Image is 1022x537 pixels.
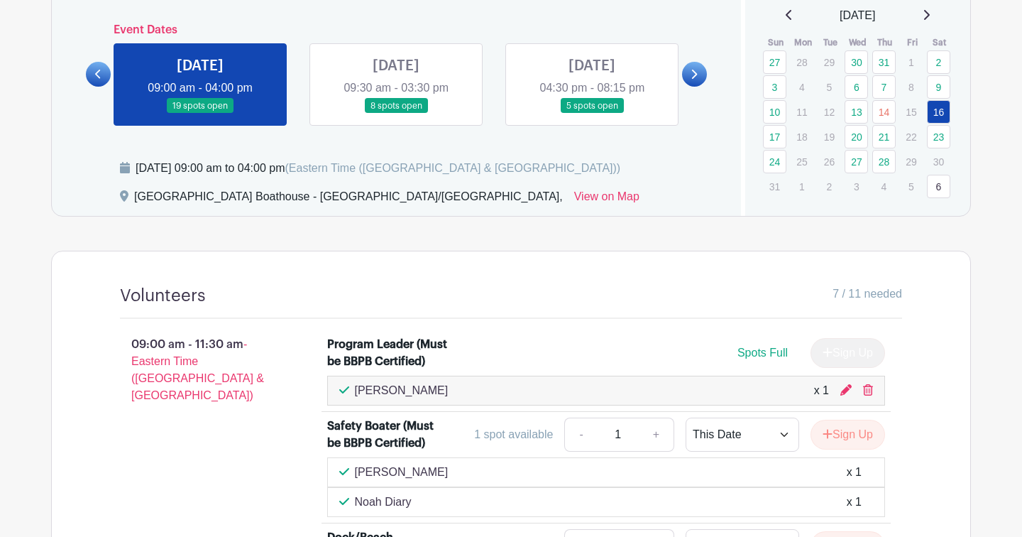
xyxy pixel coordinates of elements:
[818,101,841,123] p: 12
[818,126,841,148] p: 19
[355,494,412,511] p: Noah Diary
[327,418,450,452] div: Safety Boater (Must be BBPB Certified)
[927,175,950,198] a: 6
[737,347,788,359] span: Spots Full
[899,76,923,98] p: 8
[927,100,950,124] a: 16
[817,36,845,50] th: Tue
[845,50,868,74] a: 30
[818,76,841,98] p: 5
[927,75,950,99] a: 9
[355,464,449,481] p: [PERSON_NAME]
[120,286,206,306] h4: Volunteers
[762,36,790,50] th: Sun
[926,36,954,50] th: Sat
[899,36,926,50] th: Fri
[899,126,923,148] p: 22
[639,418,674,452] a: +
[574,188,639,211] a: View on Map
[872,50,896,74] a: 31
[355,382,449,399] p: [PERSON_NAME]
[845,100,868,124] a: 13
[927,50,950,74] a: 2
[845,150,868,173] a: 27
[845,175,868,197] p: 3
[136,160,620,177] div: [DATE] 09:00 am to 04:00 pm
[474,426,553,443] div: 1 spot available
[111,23,682,37] h6: Event Dates
[847,464,862,481] div: x 1
[927,151,950,173] p: 30
[285,162,620,174] span: (Eastern Time ([GEOGRAPHIC_DATA] & [GEOGRAPHIC_DATA]))
[872,75,896,99] a: 7
[840,7,875,24] span: [DATE]
[872,36,899,50] th: Thu
[131,338,264,401] span: - Eastern Time ([GEOGRAPHIC_DATA] & [GEOGRAPHIC_DATA])
[763,125,786,148] a: 17
[845,125,868,148] a: 20
[872,125,896,148] a: 21
[790,151,813,173] p: 25
[763,75,786,99] a: 3
[790,101,813,123] p: 11
[872,175,896,197] p: 4
[763,175,786,197] p: 31
[899,51,923,73] p: 1
[134,188,563,211] div: [GEOGRAPHIC_DATA] Boathouse - [GEOGRAPHIC_DATA]/[GEOGRAPHIC_DATA],
[790,175,813,197] p: 1
[845,75,868,99] a: 6
[872,100,896,124] a: 14
[833,286,902,303] span: 7 / 11 needed
[811,420,885,450] button: Sign Up
[872,150,896,173] a: 28
[899,151,923,173] p: 29
[327,336,450,370] div: Program Leader (Must be BBPB Certified)
[789,36,817,50] th: Mon
[899,175,923,197] p: 5
[899,101,923,123] p: 15
[818,151,841,173] p: 26
[927,125,950,148] a: 23
[763,150,786,173] a: 24
[814,382,829,399] div: x 1
[847,494,862,511] div: x 1
[844,36,872,50] th: Wed
[97,330,304,410] p: 09:00 am - 11:30 am
[564,418,597,452] a: -
[818,51,841,73] p: 29
[790,76,813,98] p: 4
[763,50,786,74] a: 27
[790,126,813,148] p: 18
[763,100,786,124] a: 10
[790,51,813,73] p: 28
[818,175,841,197] p: 2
